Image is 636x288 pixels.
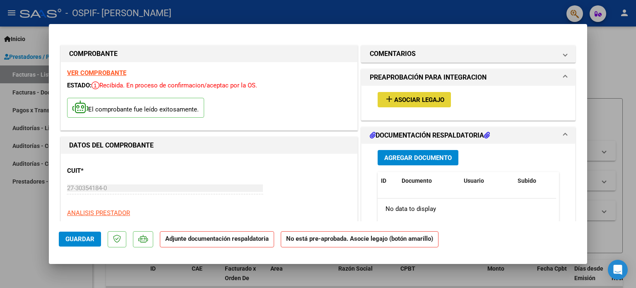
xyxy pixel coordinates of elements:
span: Recibida. En proceso de confirmacion/aceptac por la OS. [92,82,257,89]
button: Guardar [59,232,101,247]
mat-expansion-panel-header: PREAPROBACIÓN PARA INTEGRACION [361,69,575,86]
datatable-header-cell: Documento [398,172,460,190]
button: Asociar Legajo [378,92,451,107]
strong: Adjunte documentación respaldatoria [165,235,269,242]
p: El comprobante fue leído exitosamente. [67,98,204,118]
strong: No está pre-aprobada. Asocie legajo (botón amarillo) [281,231,438,247]
datatable-header-cell: Usuario [460,172,514,190]
span: Asociar Legajo [394,96,444,104]
h1: COMENTARIOS [370,49,416,59]
span: Guardar [65,235,94,243]
span: Subido [518,177,536,184]
h1: DOCUMENTACIÓN RESPALDATORIA [370,131,490,140]
div: PREAPROBACIÓN PARA INTEGRACION [361,86,575,120]
h1: PREAPROBACIÓN PARA INTEGRACION [370,73,487,82]
mat-expansion-panel-header: COMENTARIOS [361,46,575,62]
a: VER COMPROBANTE [67,69,126,77]
datatable-header-cell: ID [378,172,398,190]
strong: DATOS DEL COMPROBANTE [69,141,154,149]
div: Open Intercom Messenger [608,260,628,280]
span: ESTADO: [67,82,92,89]
div: No data to display [378,198,556,219]
span: Documento [402,177,432,184]
span: ANALISIS PRESTADOR [67,209,130,217]
datatable-header-cell: Subido [514,172,556,190]
mat-expansion-panel-header: DOCUMENTACIÓN RESPALDATORIA [361,127,575,144]
button: Agregar Documento [378,150,458,165]
span: ID [381,177,386,184]
span: Agregar Documento [384,154,452,162]
datatable-header-cell: Acción [556,172,597,190]
strong: COMPROBANTE [69,50,118,58]
mat-icon: add [384,94,394,104]
p: CUIT [67,166,152,176]
span: Usuario [464,177,484,184]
